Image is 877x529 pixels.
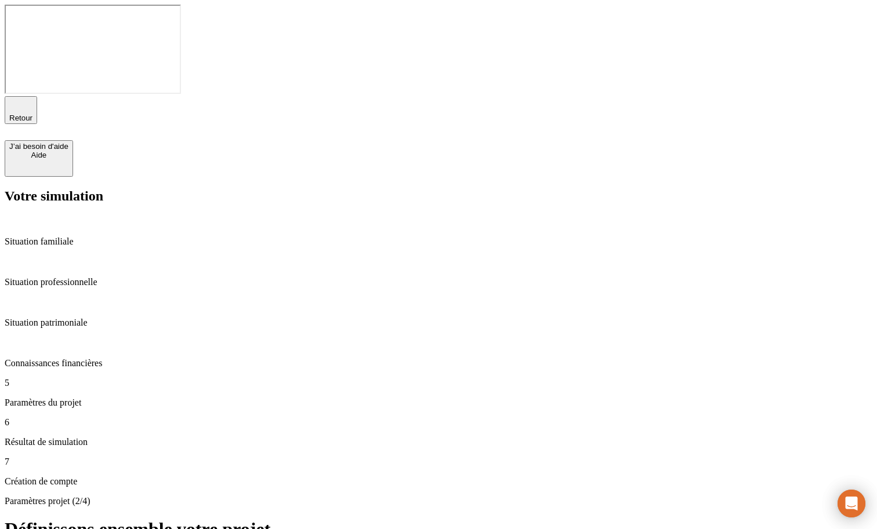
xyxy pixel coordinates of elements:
[5,277,872,287] p: Situation professionnelle
[5,457,872,467] p: 7
[5,397,872,408] p: Paramètres du projet
[5,140,73,177] button: J’ai besoin d'aideAide
[5,378,872,388] p: 5
[5,417,872,428] p: 6
[5,188,872,204] h2: Votre simulation
[5,236,872,247] p: Situation familiale
[838,490,865,517] div: Ouvrir le Messenger Intercom
[5,96,37,124] button: Retour
[5,476,872,487] p: Création de compte
[9,114,32,122] span: Retour
[9,142,68,151] div: J’ai besoin d'aide
[5,358,872,369] p: Connaissances financières
[5,496,872,506] p: Paramètres projet (2/4)
[5,437,872,447] p: Résultat de simulation
[9,151,68,159] div: Aide
[5,318,872,328] p: Situation patrimoniale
